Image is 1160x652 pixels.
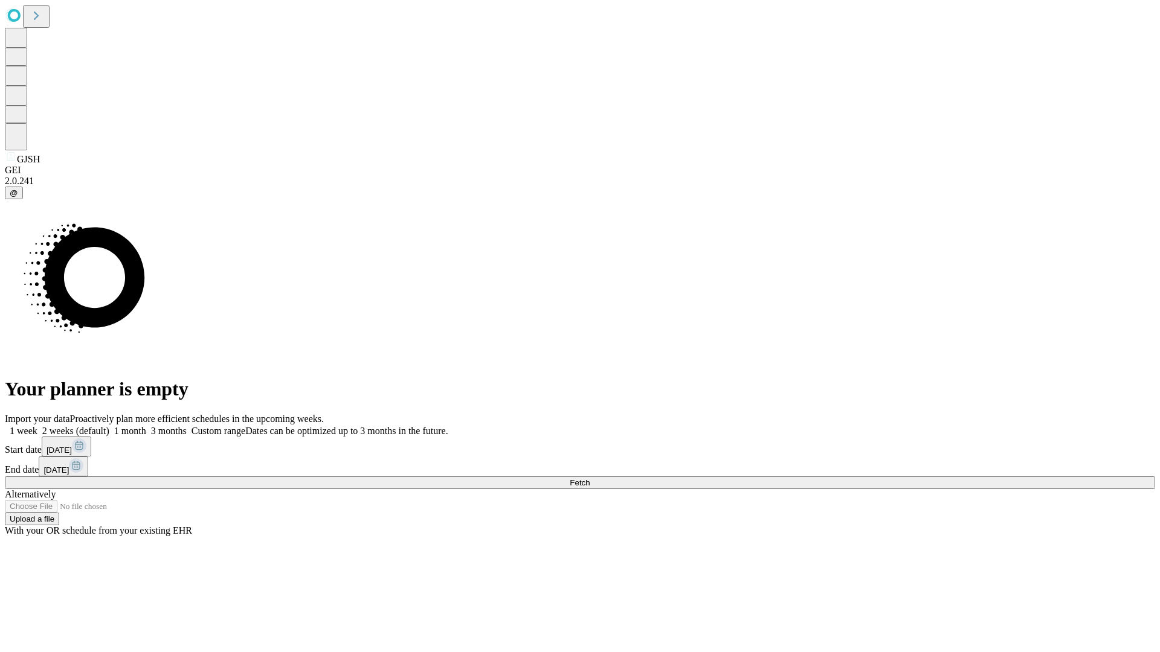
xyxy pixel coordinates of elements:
span: Dates can be optimized up to 3 months in the future. [245,426,448,436]
span: Proactively plan more efficient schedules in the upcoming weeks. [70,414,324,424]
span: With your OR schedule from your existing EHR [5,525,192,535]
span: 1 month [114,426,146,436]
span: Alternatively [5,489,56,499]
div: End date [5,456,1155,476]
span: 1 week [10,426,37,436]
span: [DATE] [47,446,72,455]
div: Start date [5,436,1155,456]
span: 2 weeks (default) [42,426,109,436]
div: GEI [5,165,1155,176]
span: Custom range [192,426,245,436]
h1: Your planner is empty [5,378,1155,400]
span: 3 months [151,426,187,436]
button: Fetch [5,476,1155,489]
span: GJSH [17,154,40,164]
button: @ [5,187,23,199]
span: [DATE] [43,465,69,475]
button: [DATE] [42,436,91,456]
div: 2.0.241 [5,176,1155,187]
span: @ [10,188,18,197]
span: Import your data [5,414,70,424]
button: Upload a file [5,513,59,525]
button: [DATE] [39,456,88,476]
span: Fetch [570,478,590,487]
